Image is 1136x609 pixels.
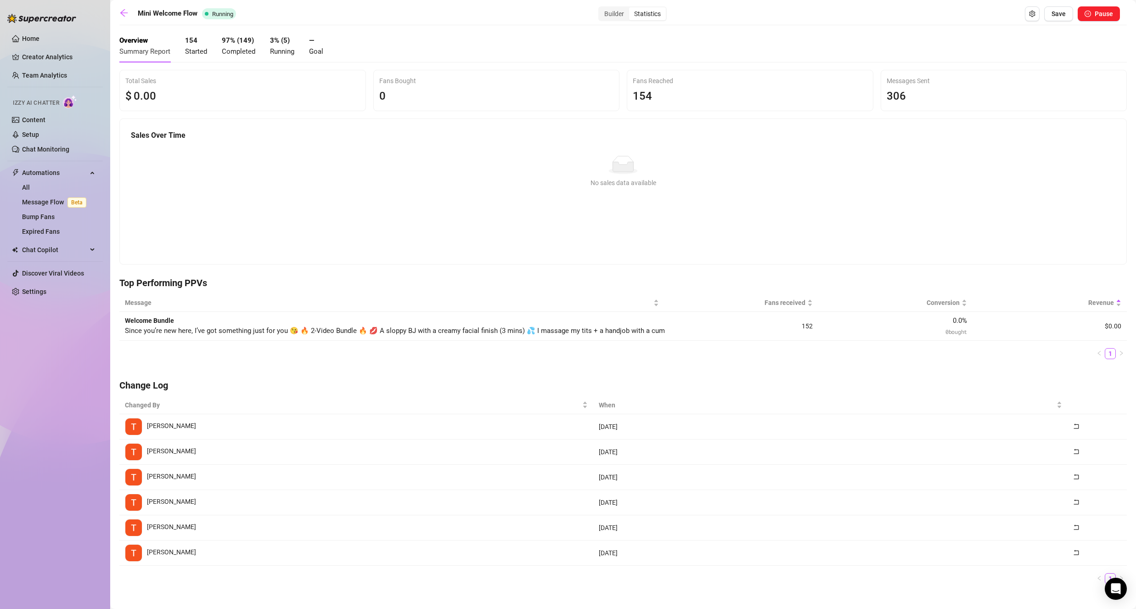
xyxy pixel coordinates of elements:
[138,9,197,17] strong: Mini Welcome Flow
[147,523,196,530] span: [PERSON_NAME]
[1116,573,1127,584] li: Next Page
[119,36,148,45] strong: Overview
[12,247,18,253] img: Chat Copilot
[629,7,666,20] div: Statistics
[593,490,1067,515] td: [DATE]
[973,294,1127,312] th: Revenue
[1105,573,1116,584] li: 1
[13,99,59,107] span: Izzy AI Chatter
[22,146,69,153] a: Chat Monitoring
[1097,575,1102,581] span: left
[22,35,39,42] a: Home
[125,400,580,410] span: Changed By
[1073,499,1080,505] span: rollback
[125,545,142,561] img: Tilly Jamie
[1116,348,1127,359] li: Next Page
[1052,10,1066,17] span: Save
[119,379,1127,392] h4: Change Log
[379,76,614,86] div: Fans Bought
[125,418,142,435] img: Tilly Jamie
[119,47,170,56] span: Summary Report
[22,288,46,295] a: Settings
[125,519,142,536] img: Tilly Jamie
[309,36,314,45] strong: —
[818,294,973,312] th: Conversion
[633,90,652,102] span: 154
[22,116,45,124] a: Content
[63,95,77,108] img: AI Chatter
[22,184,30,191] a: All
[1116,573,1127,584] button: right
[664,312,819,341] td: 152
[887,76,1121,86] div: Messages Sent
[593,465,1067,490] td: [DATE]
[1094,573,1105,584] li: Previous Page
[147,548,196,556] span: [PERSON_NAME]
[1073,448,1080,455] span: rollback
[1094,573,1105,584] button: left
[135,178,1112,188] div: No sales data available
[593,396,1067,414] th: When
[147,422,196,429] span: [PERSON_NAME]
[1073,474,1080,480] span: rollback
[22,213,55,220] a: Bump Fans
[22,242,87,257] span: Chat Copilot
[1085,11,1091,17] span: pause-circle
[1078,6,1120,21] button: Pause
[22,165,87,180] span: Automations
[125,327,1069,335] span: Since you’re new here, I’ve got something just for you 😘 🔥 2-Video Bundle 🔥 💋 A sloppy BJ with a ...
[12,169,19,176] span: thunderbolt
[125,494,142,511] img: Tilly Jamie
[1025,6,1040,21] button: Open Exit Rules
[593,440,1067,465] td: [DATE]
[147,447,196,455] span: [PERSON_NAME]
[664,294,819,312] th: Fans received
[599,7,629,20] div: Builder
[1105,349,1115,359] a: 1
[598,6,667,21] div: segmented control
[309,47,323,56] span: Goal
[824,298,960,308] span: Conversion
[125,298,652,308] span: Message
[22,270,84,277] a: Discover Viral Videos
[22,131,39,138] a: Setup
[119,294,664,312] th: Message
[270,36,290,45] strong: 3 % ( 5 )
[593,414,1067,440] td: [DATE]
[185,47,207,56] span: Started
[119,8,133,19] a: arrow-left
[7,14,76,23] img: logo-BBDzfeDw.svg
[270,47,294,56] span: Running
[22,50,96,64] a: Creator Analytics
[1073,423,1080,429] span: rollback
[978,298,1114,308] span: Revenue
[887,90,906,102] span: 306
[22,72,67,79] a: Team Analytics
[1097,350,1102,356] span: left
[973,312,1127,341] td: $0.00
[125,469,142,485] img: Tilly Jamie
[125,76,360,86] div: Total Sales
[379,90,386,102] span: 0
[1095,10,1113,17] span: Pause
[1105,578,1127,600] div: Open Intercom Messenger
[147,498,196,505] span: [PERSON_NAME]
[599,400,1054,410] span: When
[140,90,156,102] span: .00
[1073,549,1080,556] span: rollback
[1029,11,1035,17] span: setting
[125,88,132,105] span: $
[1119,350,1124,356] span: right
[953,316,967,325] span: 0.0 %
[633,76,867,86] div: Fans Reached
[222,36,254,45] strong: 97 % ( 149 )
[147,473,196,480] span: [PERSON_NAME]
[593,541,1067,566] td: [DATE]
[670,298,806,308] span: Fans received
[185,36,197,45] strong: 154
[119,396,593,414] th: Changed By
[125,444,142,460] img: Tilly Jamie
[134,90,140,102] span: 0
[1073,524,1080,530] span: rollback
[1105,574,1115,584] a: 1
